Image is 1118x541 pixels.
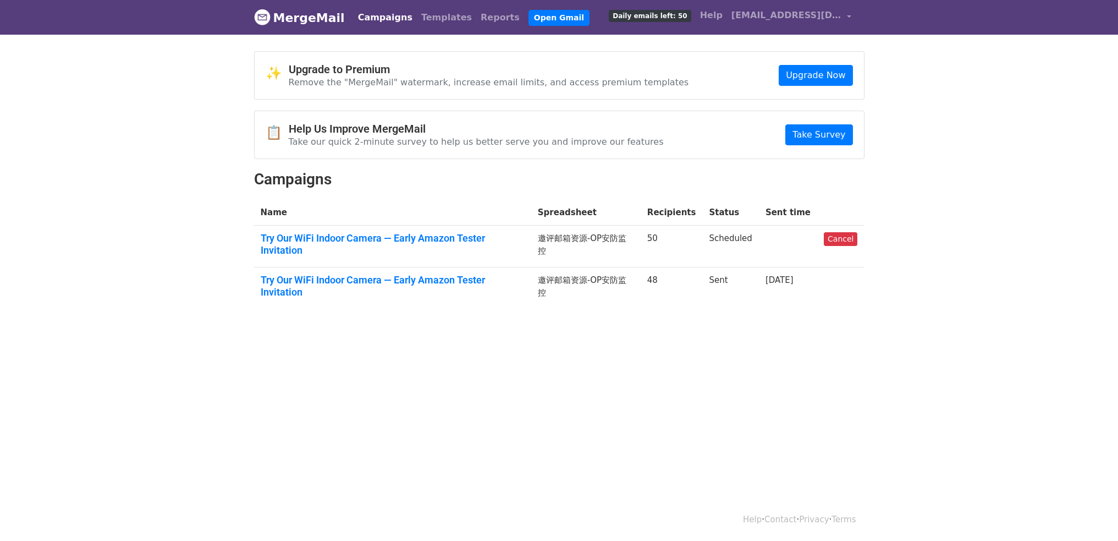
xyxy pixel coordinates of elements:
[696,4,727,26] a: Help
[702,200,758,226] th: Status
[417,7,476,29] a: Templates
[254,200,531,226] th: Name
[528,10,590,26] a: Open Gmail
[289,63,689,76] h4: Upgrade to Premium
[266,125,289,141] span: 📋
[531,226,641,267] td: 邀评邮箱资源-OP安防监控
[831,515,856,524] a: Terms
[779,65,852,86] a: Upgrade Now
[759,200,817,226] th: Sent time
[289,122,664,135] h4: Help Us Improve MergeMail
[799,515,829,524] a: Privacy
[727,4,856,30] a: [EMAIL_ADDRESS][DOMAIN_NAME]
[702,226,758,267] td: Scheduled
[609,10,691,22] span: Daily emails left: 50
[764,515,796,524] a: Contact
[254,6,345,29] a: MergeMail
[476,7,524,29] a: Reports
[261,232,525,256] a: Try Our WiFi Indoor Camera — Early Amazon Tester Invitation
[785,124,852,145] a: Take Survey
[254,170,864,189] h2: Campaigns
[289,76,689,88] p: Remove the "MergeMail" watermark, increase email limits, and access premium templates
[702,267,758,309] td: Sent
[765,275,794,285] a: [DATE]
[261,274,525,298] a: Try Our WiFi Indoor Camera — Early Amazon Tester Invitation
[641,267,703,309] td: 48
[266,65,289,81] span: ✨
[254,9,271,25] img: MergeMail logo
[641,200,703,226] th: Recipients
[531,267,641,309] td: 邀评邮箱资源-OP安防监控
[604,4,695,26] a: Daily emails left: 50
[743,515,762,524] a: Help
[824,232,857,246] a: Cancel
[641,226,703,267] td: 50
[289,136,664,147] p: Take our quick 2-minute survey to help us better serve you and improve our features
[731,9,841,22] span: [EMAIL_ADDRESS][DOMAIN_NAME]
[531,200,641,226] th: Spreadsheet
[354,7,417,29] a: Campaigns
